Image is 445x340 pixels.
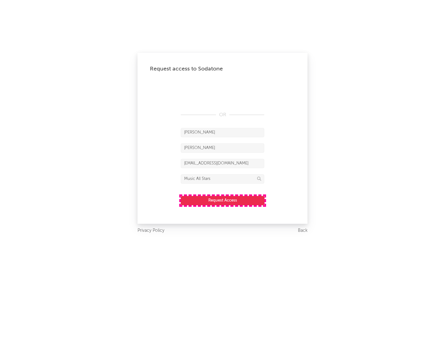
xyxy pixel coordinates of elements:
a: Privacy Policy [138,227,164,235]
input: Email [181,159,264,168]
input: Division [181,174,264,184]
div: Request access to Sodatone [150,65,295,73]
div: OR [181,111,264,119]
a: Back [298,227,307,235]
button: Request Access [181,196,265,205]
input: First Name [181,128,264,137]
input: Last Name [181,143,264,153]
